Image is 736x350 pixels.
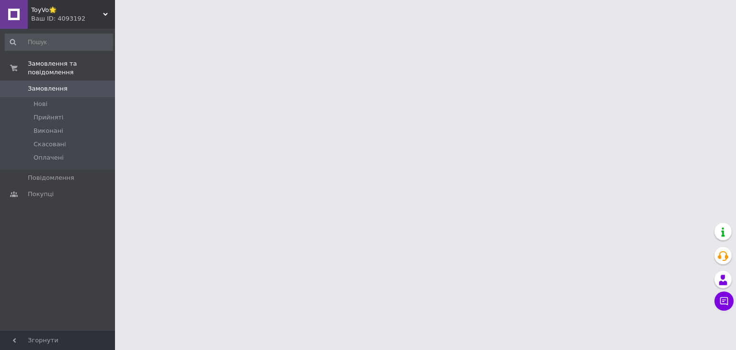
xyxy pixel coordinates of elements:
[34,100,47,108] span: Нові
[34,153,64,162] span: Оплачені
[31,6,103,14] span: ToyVo🌟
[34,127,63,135] span: Виконані
[28,59,115,77] span: Замовлення та повідомлення
[28,84,68,93] span: Замовлення
[5,34,113,51] input: Пошук
[34,113,63,122] span: Прийняті
[28,174,74,182] span: Повідомлення
[34,140,66,149] span: Скасовані
[28,190,54,198] span: Покупці
[31,14,115,23] div: Ваш ID: 4093192
[714,292,734,311] button: Чат з покупцем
